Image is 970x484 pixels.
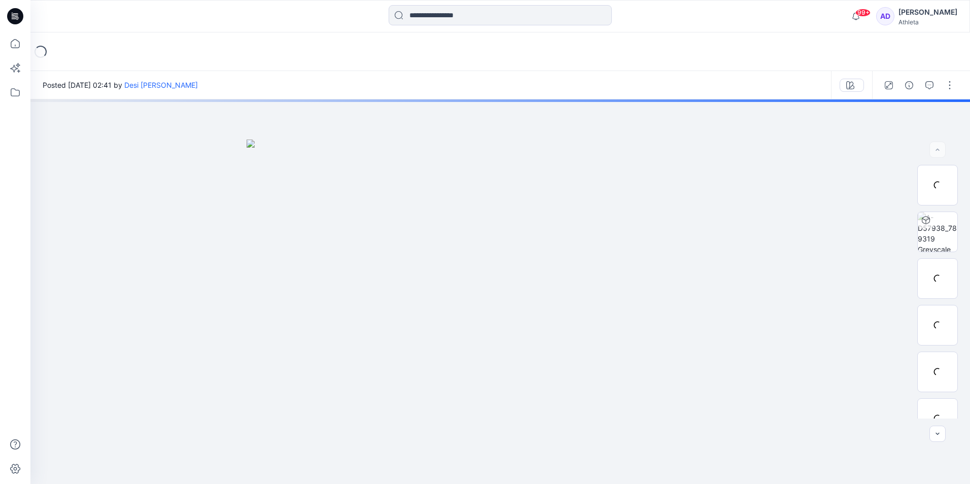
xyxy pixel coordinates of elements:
span: Posted [DATE] 02:41 by [43,80,198,90]
button: Details [901,77,917,93]
a: Desi [PERSON_NAME] [124,81,198,89]
div: AD [876,7,894,25]
span: 99+ [855,9,871,17]
div: [PERSON_NAME] [898,6,957,18]
img: A- D57938_789319 Greyscale [918,212,957,252]
img: eyJhbGciOiJIUzI1NiIsImtpZCI6IjAiLCJzbHQiOiJzZXMiLCJ0eXAiOiJKV1QifQ.eyJkYXRhIjp7InR5cGUiOiJzdG9yYW... [247,140,754,484]
div: Athleta [898,18,957,26]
